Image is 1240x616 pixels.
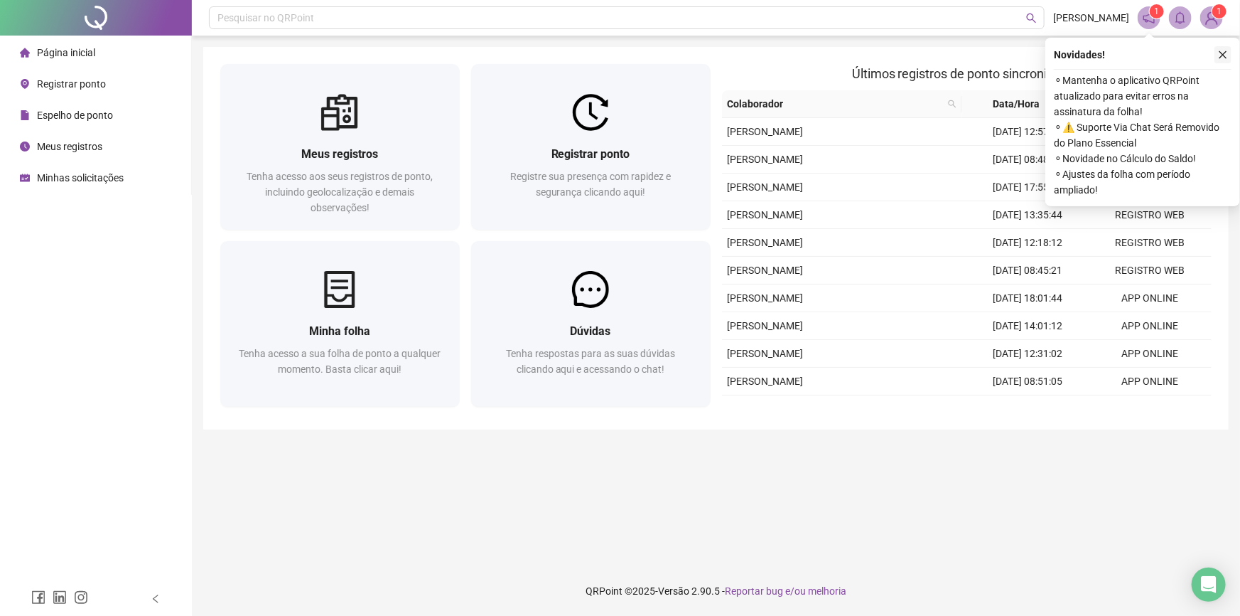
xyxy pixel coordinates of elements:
td: [DATE] 12:31:02 [966,340,1089,368]
td: APP ONLINE [1089,395,1212,423]
img: 88395 [1201,7,1222,28]
span: Meus registros [37,141,102,152]
span: Tenha respostas para as suas dúvidas clicando aqui e acessando o chat! [506,348,675,375]
span: [PERSON_NAME] [728,348,804,359]
span: Minhas solicitações [37,172,124,184]
td: [DATE] 17:55:03 [966,174,1089,201]
span: Novidades ! [1054,47,1105,63]
span: [PERSON_NAME] [728,265,804,276]
span: [PERSON_NAME] [728,181,804,193]
footer: QRPoint © 2025 - 2.90.5 - [192,566,1240,616]
span: [PERSON_NAME] [728,292,804,304]
span: Reportar bug e/ou melhoria [725,585,846,597]
td: [DATE] 12:18:12 [966,229,1089,257]
a: DúvidasTenha respostas para as suas dúvidas clicando aqui e acessando o chat! [471,241,711,407]
span: Registrar ponto [37,78,106,90]
span: Minha folha [309,324,370,338]
span: schedule [20,173,30,183]
span: Dúvidas [571,324,611,338]
td: APP ONLINE [1089,368,1212,395]
td: [DATE] 14:01:12 [966,312,1089,340]
span: instagram [74,590,88,605]
span: search [948,100,956,108]
span: [PERSON_NAME] [728,126,804,137]
td: APP ONLINE [1089,340,1212,368]
span: Meus registros [301,147,378,161]
span: file [20,110,30,120]
div: Open Intercom Messenger [1192,568,1226,602]
td: APP ONLINE [1089,312,1212,340]
span: Últimos registros de ponto sincronizados [852,66,1082,81]
span: Página inicial [37,47,95,58]
span: environment [20,79,30,89]
span: Colaborador [728,96,942,112]
td: REGISTRO WEB [1089,201,1212,229]
span: ⚬ Ajustes da folha com período ampliado! [1054,166,1231,198]
a: Minha folhaTenha acesso a sua folha de ponto a qualquer momento. Basta clicar aqui! [220,241,460,407]
span: home [20,48,30,58]
span: ⚬ Novidade no Cálculo do Saldo! [1054,151,1231,166]
td: REGISTRO WEB [1089,229,1212,257]
span: search [945,93,959,115]
td: [DATE] 13:35:44 [966,201,1089,229]
span: [PERSON_NAME] [728,154,804,165]
span: clock-circle [20,142,30,152]
span: Espelho de ponto [37,110,113,121]
span: ⚬ ⚠️ Suporte Via Chat Será Removido do Plano Essencial [1054,120,1231,151]
span: [PERSON_NAME] [728,376,804,387]
span: Tenha acesso a sua folha de ponto a qualquer momento. Basta clicar aqui! [239,348,441,375]
td: REGISTRO WEB [1089,257,1212,285]
td: APP ONLINE [1089,285,1212,312]
span: facebook [31,590,45,605]
td: [DATE] 08:51:05 [966,368,1089,395]
span: linkedin [53,590,67,605]
span: bell [1174,11,1187,24]
span: left [151,594,161,604]
th: Data/Hora [962,90,1082,118]
span: Registrar ponto [551,147,630,161]
span: [PERSON_NAME] [728,209,804,221]
span: Registre sua presença com rapidez e segurança clicando aqui! [510,171,671,198]
span: Tenha acesso aos seus registros de ponto, incluindo geolocalização e demais observações! [247,171,433,213]
span: [PERSON_NAME] [1053,10,1129,26]
span: Data/Hora [968,96,1065,112]
sup: 1 [1150,4,1164,18]
a: Registrar pontoRegistre sua presença com rapidez e segurança clicando aqui! [471,64,711,230]
span: 1 [1155,6,1160,16]
td: [DATE] 08:45:21 [966,257,1089,285]
td: [DATE] 18:01:44 [966,285,1089,312]
span: Versão [658,585,689,597]
span: [PERSON_NAME] [728,237,804,248]
span: search [1026,13,1037,23]
span: close [1218,50,1228,60]
span: notification [1143,11,1155,24]
a: Meus registrosTenha acesso aos seus registros de ponto, incluindo geolocalização e demais observa... [220,64,460,230]
span: 1 [1217,6,1222,16]
td: [DATE] 12:57:05 [966,118,1089,146]
td: [DATE] 08:48:29 [966,146,1089,174]
span: [PERSON_NAME] [728,320,804,331]
sup: Atualize o seu contato no menu Meus Dados [1212,4,1226,18]
td: [DATE] 17:59:06 [966,395,1089,423]
span: ⚬ Mantenha o aplicativo QRPoint atualizado para evitar erros na assinatura da folha! [1054,73,1231,120]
